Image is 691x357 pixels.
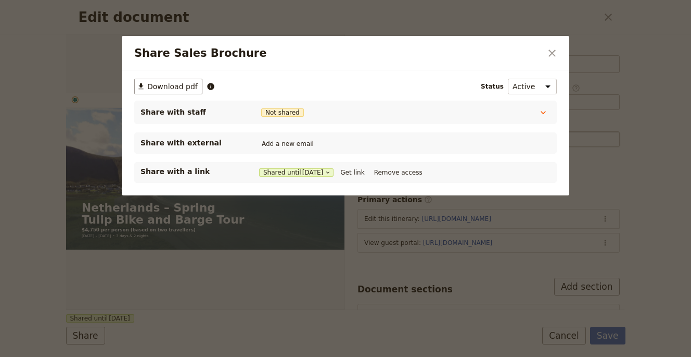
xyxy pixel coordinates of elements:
a: Overview [197,10,231,24]
a: Cover page [146,10,188,24]
button: Add a new email [259,138,316,150]
span: [DATE] – [DATE] [37,335,107,348]
button: Get link [338,167,367,178]
span: Share with staff [140,107,245,117]
a: +4402890991045 [600,8,618,26]
span: Not shared [261,108,304,117]
a: Edit this itinerary [453,11,520,23]
span: Download pdf [147,81,198,92]
span: [DATE] [302,168,324,177]
h1: Netherlands – Spring Tulip Bike and Barge Tour [37,259,629,317]
a: info@luxuryirelandtours.com [620,8,638,26]
button: Shared until[DATE] [259,168,334,177]
button: Close dialog [543,44,561,62]
a: Terms & Conditions [345,10,415,24]
p: Share with a link [140,166,245,177]
h2: Share Sales Brochure [134,45,541,61]
a: What's Included [278,10,337,24]
button: Remove access [372,167,425,178]
span: 3 days & 2 nights [120,335,197,348]
select: Status [508,79,557,94]
button: Download pdf [640,8,658,26]
img: MV Luxury Travel Ltd logo [12,6,104,24]
span: Share with external [140,138,245,148]
span: Status [481,82,504,91]
p: $4,750 per person (based on two travellers) [37,319,629,335]
a: View guest portal [524,11,592,23]
button: ​Download pdf [134,79,202,94]
a: Itinerary [239,10,270,24]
